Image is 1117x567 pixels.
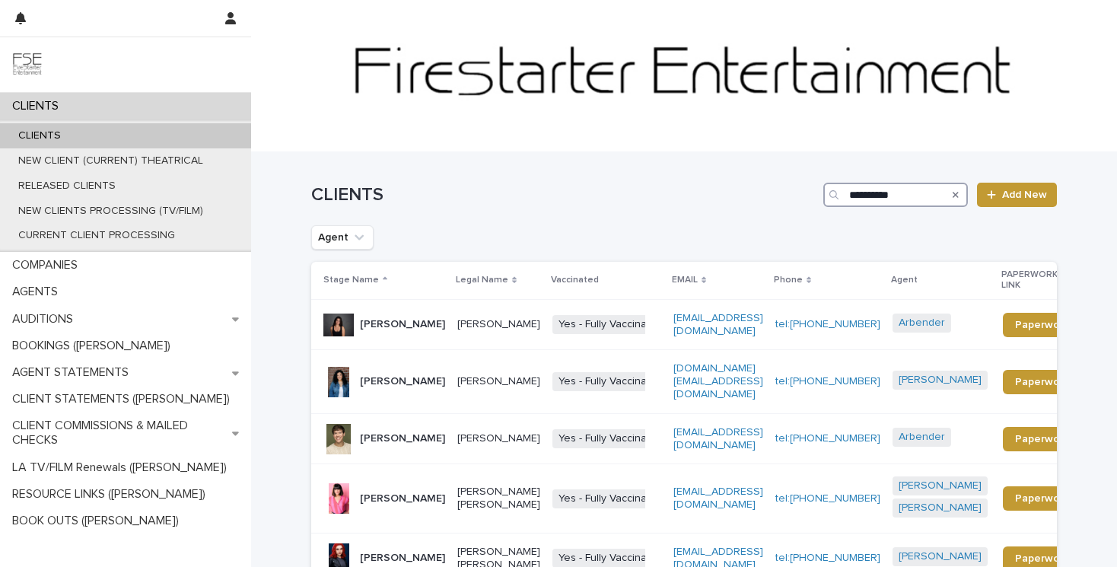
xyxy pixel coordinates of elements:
[6,365,141,380] p: AGENT STATEMENTS
[457,432,540,445] p: [PERSON_NAME]
[323,272,379,288] p: Stage Name
[6,392,242,406] p: CLIENT STATEMENTS ([PERSON_NAME])
[6,229,187,242] p: CURRENT CLIENT PROCESSING
[1003,370,1081,394] a: Paperwork
[360,375,445,388] p: [PERSON_NAME]
[360,552,445,565] p: [PERSON_NAME]
[6,514,191,528] p: BOOK OUTS ([PERSON_NAME])
[552,315,669,334] span: Yes - Fully Vaccinated
[6,285,70,299] p: AGENTS
[673,427,763,451] a: [EMAIL_ADDRESS][DOMAIN_NAME]
[1003,313,1081,337] a: Paperwork
[891,272,918,288] p: Agent
[457,375,540,388] p: [PERSON_NAME]
[311,350,1106,413] tr: [PERSON_NAME][PERSON_NAME]Yes - Fully Vaccinated[DOMAIN_NAME][EMAIL_ADDRESS][DOMAIN_NAME]tel:[PHO...
[899,374,982,387] a: [PERSON_NAME]
[1015,320,1069,330] span: Paperwork
[311,299,1106,350] tr: [PERSON_NAME][PERSON_NAME]Yes - Fully Vaccinated[EMAIL_ADDRESS][DOMAIN_NAME]tel:[PHONE_NUMBER]Arb...
[823,183,968,207] input: Search
[6,258,90,272] p: COMPANIES
[6,487,218,502] p: RESOURCE LINKS ([PERSON_NAME])
[6,339,183,353] p: BOOKINGS ([PERSON_NAME])
[977,183,1057,207] a: Add New
[673,363,763,400] a: [DOMAIN_NAME][EMAIL_ADDRESS][DOMAIN_NAME]
[552,372,669,391] span: Yes - Fully Vaccinated
[311,413,1106,464] tr: [PERSON_NAME][PERSON_NAME]Yes - Fully Vaccinated[EMAIL_ADDRESS][DOMAIN_NAME]tel:[PHONE_NUMBER]Arb...
[775,433,880,444] a: tel:[PHONE_NUMBER]
[552,489,669,508] span: Yes - Fully Vaccinated
[775,493,880,504] a: tel:[PHONE_NUMBER]
[6,460,239,475] p: LA TV/FILM Renewals ([PERSON_NAME])
[457,318,540,331] p: [PERSON_NAME]
[6,129,73,142] p: CLIENTS
[1003,486,1081,511] a: Paperwork
[1003,427,1081,451] a: Paperwork
[6,99,71,113] p: CLIENTS
[551,272,599,288] p: Vaccinated
[1015,493,1069,504] span: Paperwork
[311,184,817,206] h1: CLIENTS
[899,550,982,563] a: [PERSON_NAME]
[1001,266,1073,295] p: PAPERWORK LINK
[6,419,232,448] p: CLIENT COMMISSIONS & MAILED CHECKS
[1002,190,1047,200] span: Add New
[899,502,982,514] a: [PERSON_NAME]
[899,431,945,444] a: Arbender
[311,464,1106,534] tr: [PERSON_NAME][PERSON_NAME] [PERSON_NAME]Yes - Fully Vaccinated[EMAIL_ADDRESS][DOMAIN_NAME]tel:[PH...
[456,272,508,288] p: Legal Name
[360,492,445,505] p: [PERSON_NAME]
[6,312,85,327] p: AUDITIONS
[12,49,43,80] img: 9JgRvJ3ETPGCJDhvPVA5
[775,376,880,387] a: tel:[PHONE_NUMBER]
[1015,553,1069,564] span: Paperwork
[899,317,945,330] a: Arbender
[775,553,880,563] a: tel:[PHONE_NUMBER]
[6,154,215,167] p: NEW CLIENT (CURRENT) THEATRICAL
[360,432,445,445] p: [PERSON_NAME]
[775,319,880,330] a: tel:[PHONE_NUMBER]
[360,318,445,331] p: [PERSON_NAME]
[672,272,698,288] p: EMAIL
[552,429,669,448] span: Yes - Fully Vaccinated
[6,180,128,193] p: RELEASED CLIENTS
[774,272,803,288] p: Phone
[899,479,982,492] a: [PERSON_NAME]
[1015,377,1069,387] span: Paperwork
[673,486,763,510] a: [EMAIL_ADDRESS][DOMAIN_NAME]
[457,486,540,511] p: [PERSON_NAME] [PERSON_NAME]
[1015,434,1069,444] span: Paperwork
[311,225,374,250] button: Agent
[6,205,215,218] p: NEW CLIENTS PROCESSING (TV/FILM)
[673,313,763,336] a: [EMAIL_ADDRESS][DOMAIN_NAME]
